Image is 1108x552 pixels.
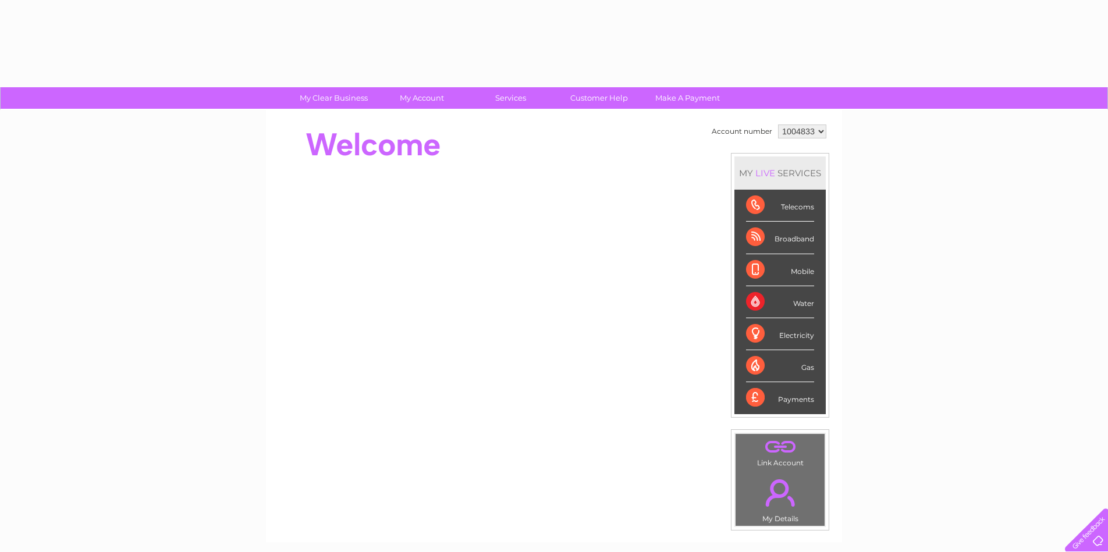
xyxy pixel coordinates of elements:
td: My Details [735,469,825,526]
a: My Clear Business [286,87,382,109]
td: Link Account [735,433,825,470]
div: MY SERVICES [734,156,826,190]
a: . [738,437,822,457]
a: Customer Help [551,87,647,109]
td: Account number [709,122,775,141]
div: Broadband [746,222,814,254]
a: . [738,472,822,513]
div: Payments [746,382,814,414]
a: Make A Payment [640,87,736,109]
a: My Account [374,87,470,109]
div: Mobile [746,254,814,286]
div: Telecoms [746,190,814,222]
a: Services [463,87,559,109]
div: Water [746,286,814,318]
div: Electricity [746,318,814,350]
div: Gas [746,350,814,382]
div: LIVE [753,168,777,179]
